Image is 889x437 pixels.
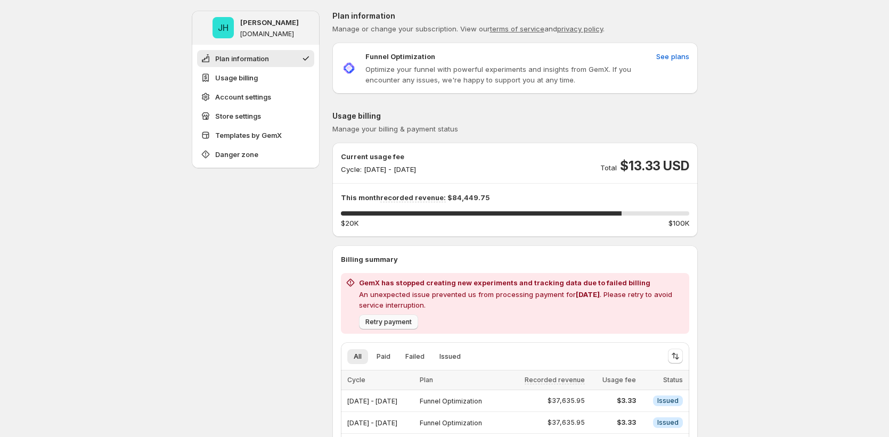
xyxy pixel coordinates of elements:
span: Usage billing [215,72,258,83]
button: Templates by GemX [197,127,314,144]
p: An unexpected issue prevented us from processing payment for . Please retry to avoid service inte... [359,289,685,310]
button: Retry payment [359,315,418,329]
p: Current usage fee [341,151,416,162]
span: Recorded revenue [525,376,585,384]
button: Sort the results [668,349,683,364]
p: Cycle: [DATE] - [DATE] [341,164,416,175]
span: Store settings [215,111,261,121]
span: All [354,352,362,361]
span: [DATE] - [DATE] [347,397,397,405]
p: [DOMAIN_NAME] [240,30,294,38]
span: Failed [405,352,425,361]
h2: GemX has stopped creating new experiments and tracking data due to failed billing [359,277,685,288]
span: $100K [668,218,689,228]
span: Manage or change your subscription. View our and . [332,24,605,33]
span: Issued [657,397,679,405]
button: Usage billing [197,69,314,86]
button: Store settings [197,108,314,125]
span: $20K [341,218,358,228]
span: Jena Hoang [213,17,234,38]
span: $3.33 [591,418,635,427]
span: Status [663,376,683,384]
span: Issued [657,418,679,427]
span: recorded revenue: [380,193,446,202]
span: Plan [420,376,433,384]
span: Plan information [215,53,269,64]
span: Funnel Optimization [420,419,482,427]
span: Cycle [347,376,365,384]
a: terms of service [490,24,544,33]
span: $37,635.95 [548,397,585,405]
p: Funnel Optimization [365,51,435,62]
a: privacy policy [557,24,603,33]
text: JH [218,22,229,33]
span: See plans [656,51,689,62]
p: Total [600,162,617,173]
button: Danger zone [197,146,314,163]
p: Billing summary [341,254,689,265]
span: Issued [439,352,461,361]
button: Account settings [197,88,314,105]
span: Paid [377,352,390,361]
span: [DATE] [576,290,600,299]
button: See plans [650,48,696,65]
p: Usage billing [332,111,698,121]
span: Funnel Optimization [420,397,482,405]
span: Account settings [215,92,271,102]
img: Funnel Optimization [341,60,357,76]
span: Danger zone [215,149,258,160]
span: $37,635.95 [548,418,585,427]
span: $3.33 [591,397,635,405]
p: This month $84,449.75 [341,192,689,203]
span: Templates by GemX [215,130,282,141]
p: Plan information [332,11,698,21]
span: Usage fee [602,376,636,384]
span: Manage your billing & payment status [332,125,458,133]
span: Retry payment [365,318,412,326]
button: Plan information [197,50,314,67]
p: [PERSON_NAME] [240,17,299,28]
span: [DATE] - [DATE] [347,419,397,427]
span: $13.33 USD [620,158,689,175]
p: Optimize your funnel with powerful experiments and insights from GemX. If you encounter any issue... [365,64,652,85]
